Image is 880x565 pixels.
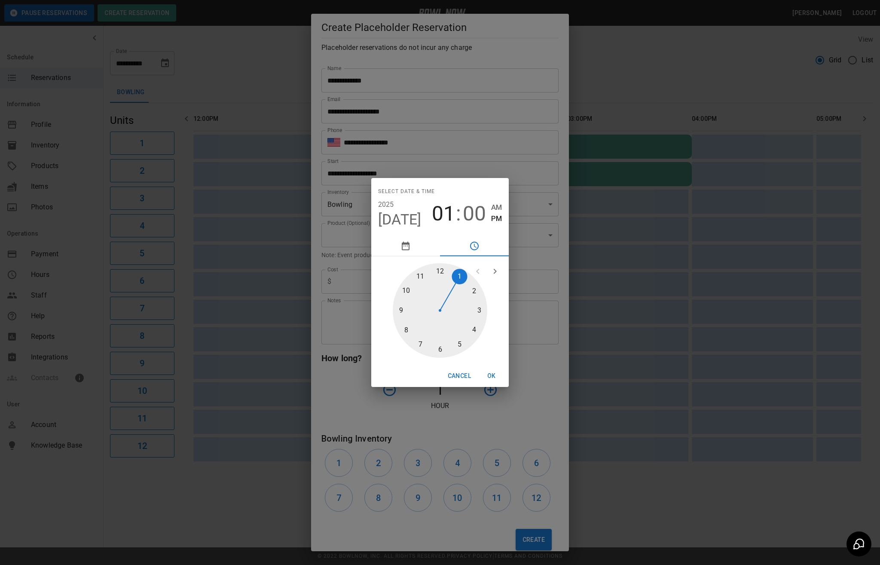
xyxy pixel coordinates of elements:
[371,236,440,256] button: pick date
[432,202,455,226] button: 01
[486,263,504,280] button: open next view
[440,236,509,256] button: pick time
[378,185,435,199] span: Select date & time
[491,213,502,224] button: PM
[456,202,461,226] span: :
[444,368,474,384] button: Cancel
[491,202,502,213] button: AM
[463,202,486,226] button: 00
[378,211,422,229] button: [DATE]
[378,199,394,211] button: 2025
[478,368,505,384] button: OK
